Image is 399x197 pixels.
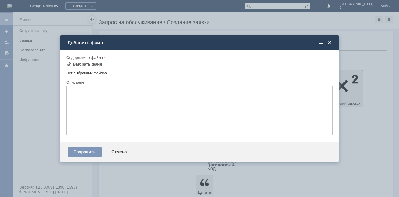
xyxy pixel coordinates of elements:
div: Добавить файл [68,40,333,45]
div: Удалите, пожалуйста, отложенные чеки от [DATE] [2,12,88,22]
div: Спасибо [2,27,88,31]
div: Нет выбранных файлов [66,69,333,76]
div: Описание [66,80,331,84]
div: Здравствуйте [2,2,88,7]
div: Содержимое файла [66,56,331,60]
div: Выбрать файл [73,62,102,67]
span: Закрыть [327,40,333,45]
span: Свернуть (Ctrl + M) [318,40,324,45]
